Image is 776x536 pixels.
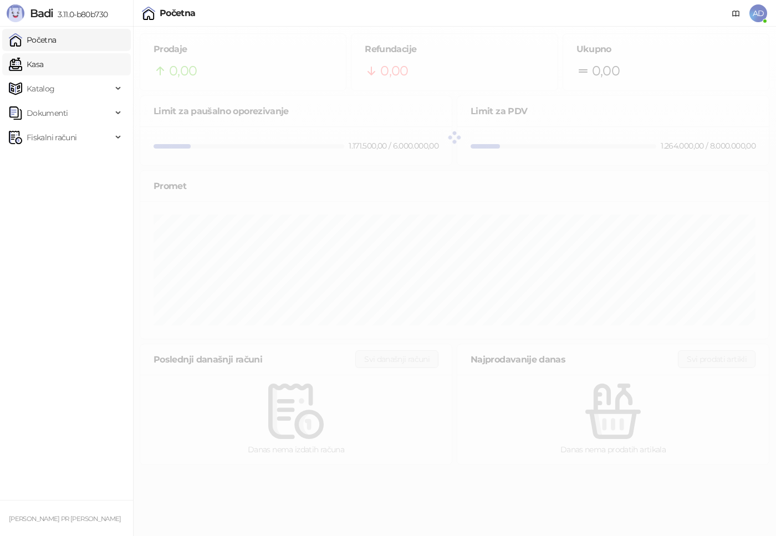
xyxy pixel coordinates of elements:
span: Katalog [27,78,55,100]
a: Početna [9,29,57,51]
span: Badi [30,7,53,20]
div: Početna [160,9,196,18]
span: 3.11.0-b80b730 [53,9,108,19]
a: Kasa [9,53,43,75]
span: AD [749,4,767,22]
img: Logo [7,4,24,22]
a: Dokumentacija [727,4,745,22]
small: [PERSON_NAME] PR [PERSON_NAME] [9,515,121,523]
span: Fiskalni računi [27,126,76,149]
span: Dokumenti [27,102,68,124]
